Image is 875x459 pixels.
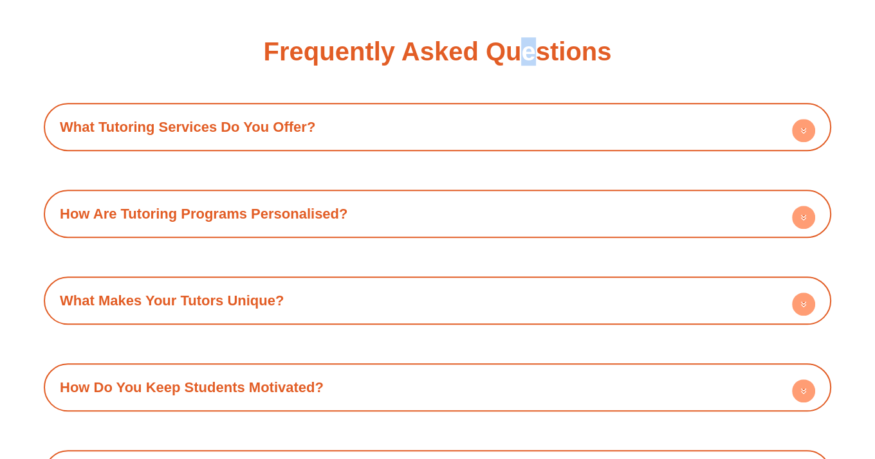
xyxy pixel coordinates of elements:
a: What Tutoring Services Do You Offer? [60,119,315,135]
h4: How Do You Keep Students Motivated? [50,370,825,405]
iframe: Chat Widget [661,314,875,459]
h4: How Are Tutoring Programs Personalised? [50,196,825,231]
a: What Makes Your Tutors Unique? [60,292,284,309]
h3: Frequently Asked Questions [264,39,612,64]
a: How Are Tutoring Programs Personalised? [60,206,347,222]
h4: What Tutoring Services Do You Offer? [50,109,825,145]
a: How Do You Keep Students Motivated? [60,379,324,395]
h4: What Makes Your Tutors Unique? [50,283,825,318]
